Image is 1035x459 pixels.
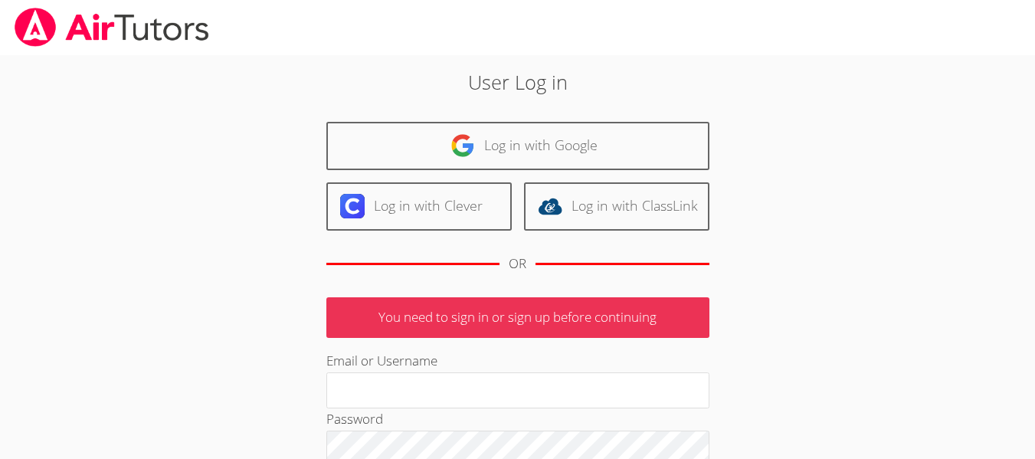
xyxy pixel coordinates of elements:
img: classlink-logo-d6bb404cc1216ec64c9a2012d9dc4662098be43eaf13dc465df04b49fa7ab582.svg [538,194,562,218]
h2: User Log in [238,67,798,97]
a: Log in with Google [326,122,709,170]
img: google-logo-50288ca7cdecda66e5e0955fdab243c47b7ad437acaf1139b6f446037453330a.svg [450,133,475,158]
img: clever-logo-6eab21bc6e7a338710f1a6ff85c0baf02591cd810cc4098c63d3a4b26e2feb20.svg [340,194,365,218]
a: Log in with ClassLink [524,182,709,231]
label: Email or Username [326,352,437,369]
label: Password [326,410,383,428]
a: Log in with Clever [326,182,512,231]
p: You need to sign in or sign up before continuing [326,297,709,338]
img: airtutors_banner-c4298cdbf04f3fff15de1276eac7730deb9818008684d7c2e4769d2f7ddbe033.png [13,8,211,47]
div: OR [509,253,526,275]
